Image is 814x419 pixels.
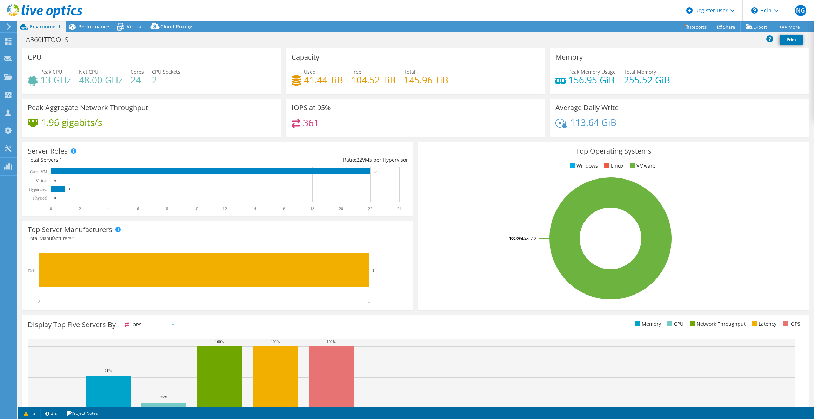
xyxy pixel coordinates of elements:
span: Environment [30,23,61,30]
h4: 1.96 gigabits/s [41,119,102,126]
span: 1 [73,235,75,242]
text: 22 [368,206,372,211]
h4: 361 [303,119,319,127]
h3: Server Roles [28,147,68,155]
li: VMware [628,162,655,170]
text: 1 [69,188,71,191]
text: 100% [327,339,336,344]
text: 22 [374,170,377,174]
a: Share [712,21,741,32]
h4: 2 [152,76,180,84]
text: 1 [373,268,375,272]
text: 8 [166,206,168,211]
a: Export [740,21,773,32]
div: Total Servers: [28,156,218,164]
li: IOPS [781,320,800,328]
span: IOPS [122,320,178,329]
span: Total [404,68,415,75]
li: Network Throughput [688,320,746,328]
text: 10 [194,206,198,211]
text: Virtual [36,178,48,183]
text: 0 [38,299,40,304]
li: Linux [602,162,623,170]
span: NG [795,5,806,16]
span: 22 [356,156,362,163]
h3: Average Daily Write [555,104,619,111]
li: Latency [750,320,776,328]
li: Memory [633,320,661,328]
span: Peak CPU [40,68,62,75]
h4: 145.96 TiB [404,76,448,84]
text: 100% [271,339,280,344]
text: 16 [281,206,285,211]
h4: 41.44 TiB [304,76,343,84]
h4: Total Manufacturers: [28,235,408,242]
h4: 24 [131,76,144,84]
text: 4 [108,206,110,211]
text: 20 [339,206,343,211]
a: 1 [19,409,41,418]
text: 14 [252,206,256,211]
text: 61% [105,368,112,372]
h4: 156.95 GiB [568,76,616,84]
a: Print [780,35,803,45]
span: Cloud Pricing [160,23,192,30]
span: CPU Sockets [152,68,180,75]
h3: CPU [28,53,42,61]
h4: 113.64 GiB [570,119,616,126]
a: Reports [679,21,712,32]
text: 100% [215,339,224,344]
h4: 48.00 GHz [79,76,122,84]
h4: 255.52 GiB [624,76,670,84]
h3: Top Server Manufacturers [28,226,112,234]
text: 27% [160,395,167,399]
tspan: 100.0% [509,236,522,241]
svg: \n [751,7,758,14]
text: Physical [33,196,47,201]
span: Performance [78,23,109,30]
text: Guest VM [30,169,47,174]
text: 2 [79,206,81,211]
text: 0 [54,179,56,182]
h3: Peak Aggregate Network Throughput [28,104,148,111]
h3: IOPS at 95% [292,104,331,111]
a: More [773,21,805,32]
span: Total Memory [624,68,656,75]
text: 12 [223,206,227,211]
text: 18 [310,206,314,211]
span: Net CPU [79,68,98,75]
h3: Capacity [292,53,319,61]
span: Used [304,68,316,75]
text: 24 [397,206,401,211]
li: Windows [568,162,598,170]
span: Free [351,68,361,75]
a: Project Notes [62,409,103,418]
h3: Top Operating Systems [423,147,804,155]
h1: A360ITTOOLS [23,36,79,43]
span: Cores [131,68,144,75]
text: Dell [28,268,35,273]
span: Peak Memory Usage [568,68,616,75]
text: 0 [50,206,52,211]
h3: Memory [555,53,583,61]
text: 6 [137,206,139,211]
h4: 104.52 TiB [351,76,396,84]
li: CPU [666,320,683,328]
tspan: ESXi 7.0 [522,236,536,241]
span: Virtual [127,23,143,30]
div: Ratio: VMs per Hypervisor [218,156,408,164]
text: 1 [368,299,370,304]
h4: 13 GHz [40,76,71,84]
text: 0 [54,196,56,200]
a: 2 [40,409,62,418]
text: Hypervisor [29,187,48,192]
span: 1 [60,156,62,163]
